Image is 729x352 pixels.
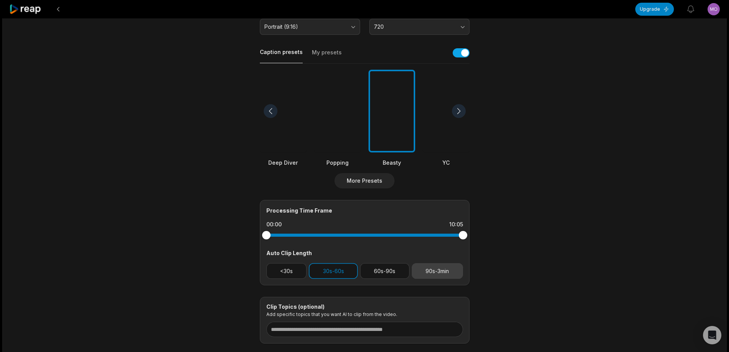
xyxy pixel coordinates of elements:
[309,263,358,279] button: 30s-60s
[260,48,303,63] button: Caption presets
[334,173,395,188] button: More Presets
[312,49,342,63] button: My presets
[260,19,360,35] button: Portrait (9:16)
[369,19,470,35] button: 720
[314,159,361,167] div: Popping
[412,263,463,279] button: 90s-3min
[703,326,721,344] div: Open Intercom Messenger
[266,311,463,317] p: Add specific topics that you want AI to clip from the video.
[266,221,282,228] div: 00:00
[264,23,345,30] span: Portrait (9:16)
[360,263,409,279] button: 60s-90s
[266,206,463,214] div: Processing Time Frame
[369,159,415,167] div: Beasty
[423,159,470,167] div: YC
[260,159,307,167] div: Deep Diver
[266,303,463,310] div: Clip Topics (optional)
[266,249,463,257] div: Auto Clip Length
[635,3,674,16] button: Upgrade
[266,263,307,279] button: <30s
[449,221,463,228] div: 10:05
[374,23,454,30] span: 720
